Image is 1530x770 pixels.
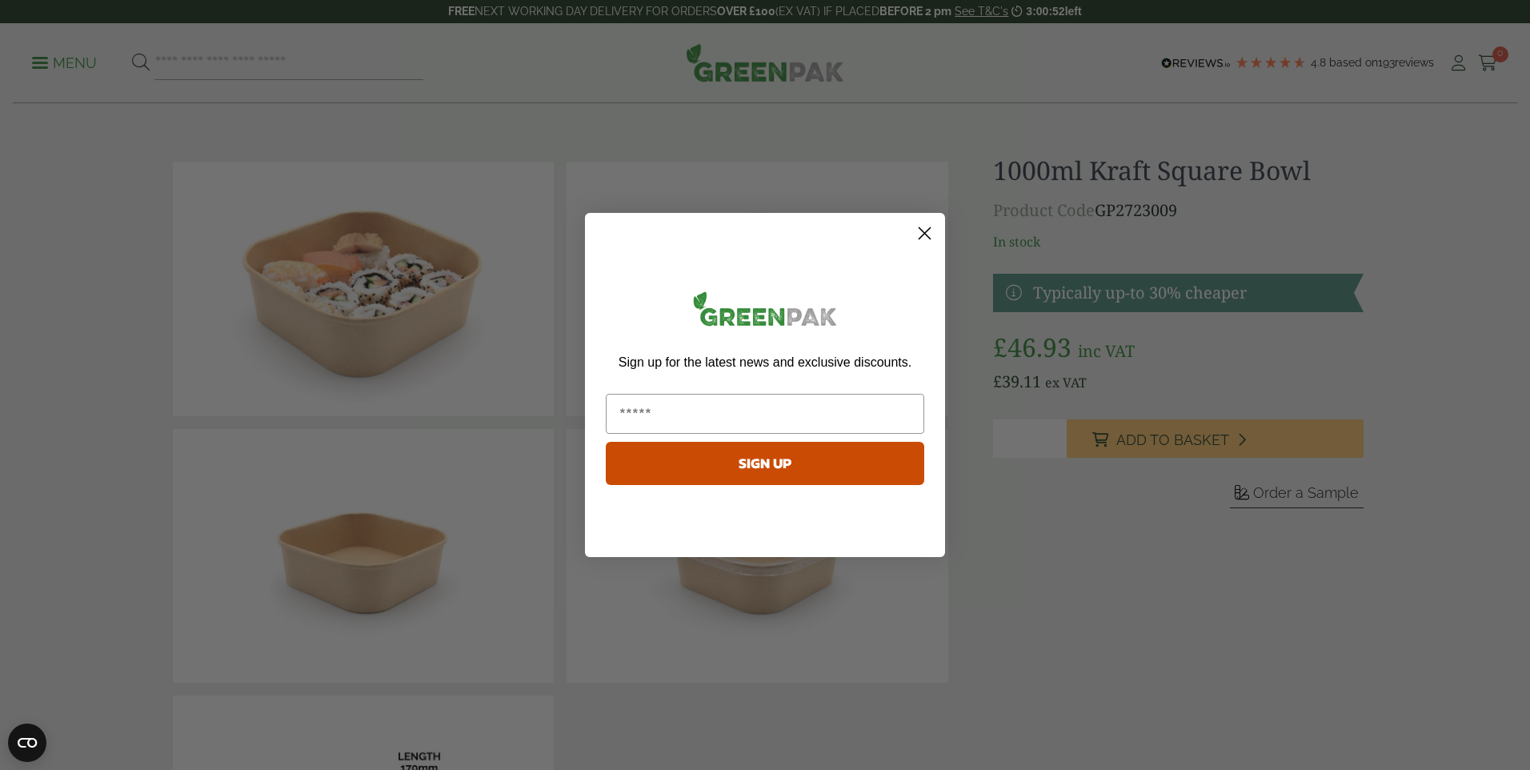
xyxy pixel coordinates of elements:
[619,355,911,369] span: Sign up for the latest news and exclusive discounts.
[8,724,46,762] button: Open CMP widget
[606,285,924,339] img: greenpak_logo
[606,442,924,485] button: SIGN UP
[606,394,924,434] input: Email
[911,219,939,247] button: Close dialog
